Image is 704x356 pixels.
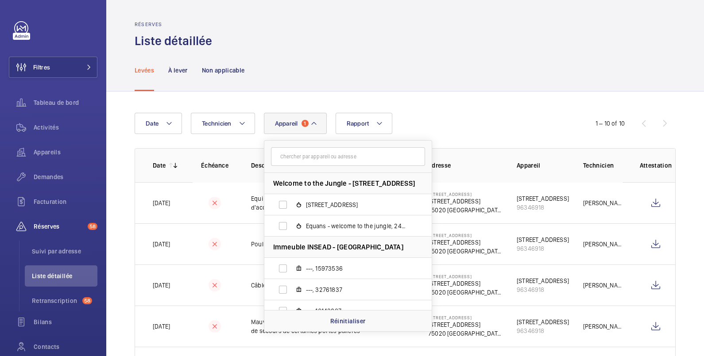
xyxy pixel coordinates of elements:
span: ---, 16143087 [306,306,409,315]
span: Date [146,120,159,127]
p: Échéance [199,161,231,170]
p: 75020 [GEOGRAPHIC_DATA] [428,247,503,256]
div: [STREET_ADDRESS] [517,194,569,203]
button: Date [135,113,182,134]
h1: Liste détaillée [135,33,217,49]
span: Liste détaillée [32,272,97,280]
span: Réserves [34,222,84,231]
p: [STREET_ADDRESS] [428,274,503,279]
p: [STREET_ADDRESS] [428,191,503,197]
button: Rapport [336,113,393,134]
span: Bilans [34,318,97,326]
span: Filtres [33,63,50,72]
p: 75020 [GEOGRAPHIC_DATA] [428,329,503,338]
button: Filtres [9,57,97,78]
span: Activités [34,123,97,132]
p: [STREET_ADDRESS] [428,279,503,288]
p: 75020 [GEOGRAPHIC_DATA] [428,206,503,214]
span: Suivi par adresse [32,247,97,256]
p: [DATE] [153,199,170,207]
p: Technicien [583,161,622,170]
p: [PERSON_NAME] [583,281,622,290]
p: [DATE] [153,281,170,290]
p: [PERSON_NAME] [583,199,622,207]
p: [STREET_ADDRESS] [428,238,503,247]
span: [STREET_ADDRESS] [306,200,409,209]
span: ---, 32761837 [306,285,409,294]
span: 58 [82,297,92,304]
span: Welcome to the Jungle - [STREET_ADDRESS] [273,179,415,188]
p: Poulie de traction usée [251,240,370,249]
span: Facturation [34,197,97,206]
span: Contacts [34,342,97,351]
span: Tableau de bord [34,98,97,107]
span: 58 [88,223,97,230]
span: Appareil [275,120,298,127]
div: 96346918 [517,326,569,335]
p: [PERSON_NAME] [583,322,622,331]
span: ---, 15973536 [306,264,409,273]
p: Mauvais fonctionnement du dévérouillage de secours de certaines portes palières [251,318,370,335]
p: [DATE] [153,240,170,249]
div: 1 – 10 of 10 [596,119,625,128]
p: 75020 [GEOGRAPHIC_DATA] [428,288,503,297]
p: Description de la réserve [251,161,370,170]
button: Technicien [191,113,255,134]
div: 96346918 [517,285,569,294]
p: [STREET_ADDRESS] [428,197,503,206]
p: [PERSON_NAME] [583,240,622,249]
div: 96346918 [517,244,569,253]
button: Appareil1 [264,113,327,134]
p: Adresse [428,161,503,170]
p: Date [153,161,166,170]
p: Non applicable [202,66,245,75]
span: Rapport [347,120,369,127]
p: [STREET_ADDRESS] [428,315,503,320]
span: Technicien [202,120,232,127]
p: Câbles de traction oxydés [251,281,370,290]
h2: Réserves [135,21,217,27]
p: [STREET_ADDRESS] [428,233,503,238]
p: [STREET_ADDRESS] [428,320,503,329]
div: [STREET_ADDRESS] [517,318,569,326]
p: Réinitialiser [330,317,366,325]
span: Immeuble INSEAD - [GEOGRAPHIC_DATA] [273,242,403,252]
p: Levées [135,66,154,75]
span: Demandes [34,172,97,181]
span: Retranscription [32,296,79,305]
input: Chercher par appareil ou adresse [271,147,425,166]
div: [STREET_ADDRESS] [517,235,569,244]
span: Appareils [34,148,97,157]
p: À lever [168,66,187,75]
span: 1 [302,120,309,127]
div: 96346918 [517,203,569,212]
p: Equilibrage insuffisant de la trappe d'accès [251,194,370,212]
p: [DATE] [153,322,170,331]
div: [STREET_ADDRESS] [517,276,569,285]
p: Appareil [517,161,569,170]
p: Attestation [636,161,675,170]
span: Equans - welcome to the jungle, 24420676 [306,222,409,230]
